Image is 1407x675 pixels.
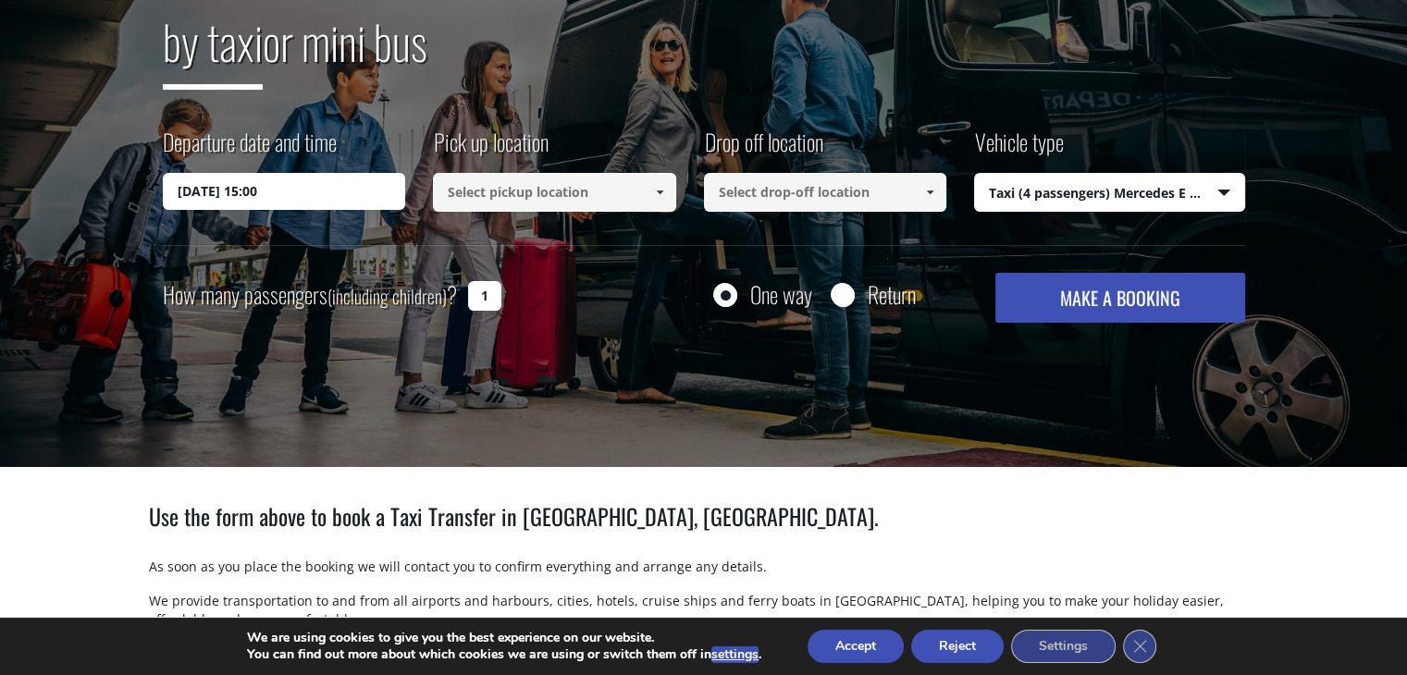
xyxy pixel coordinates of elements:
[704,173,947,212] input: Select drop-off location
[808,630,904,663] button: Accept
[974,126,1064,173] label: Vehicle type
[247,630,761,646] p: We are using cookies to give you the best experience on our website.
[1123,630,1156,663] button: Close GDPR Cookie Banner
[1011,630,1116,663] button: Settings
[163,126,337,173] label: Departure date and time
[995,273,1244,323] button: MAKE A BOOKING
[163,4,1245,104] h2: or mini bus
[149,558,1259,592] p: As soon as you place the booking we will contact you to confirm everything and arrange any details.
[915,173,945,212] a: Show All Items
[750,283,812,306] label: One way
[149,592,1259,644] p: We provide transportation to and from all airports and harbours, cities, hotels, cruise ships and...
[644,173,674,212] a: Show All Items
[163,6,263,90] span: by taxi
[704,126,823,173] label: Drop off location
[433,173,676,212] input: Select pickup location
[868,283,916,306] label: Return
[247,646,761,663] p: You can find out more about which cookies we are using or switch them off in .
[975,174,1244,213] span: Taxi (4 passengers) Mercedes E Class
[433,126,549,173] label: Pick up location
[149,500,1259,558] h2: Use the form above to book a Taxi Transfer in [GEOGRAPHIC_DATA], [GEOGRAPHIC_DATA].
[327,282,447,310] small: (including children)
[711,646,759,663] button: settings
[163,273,457,318] label: How many passengers ?
[911,630,1004,663] button: Reject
